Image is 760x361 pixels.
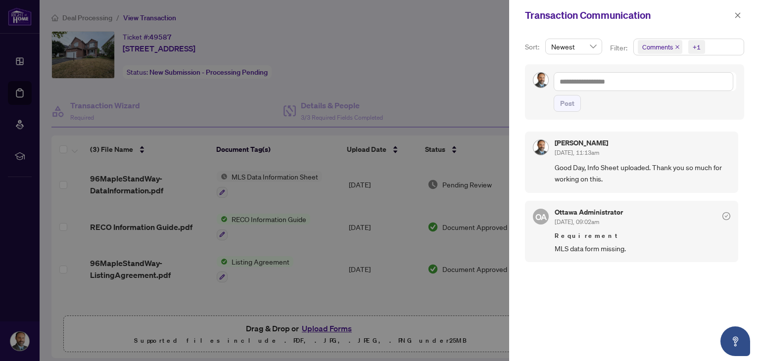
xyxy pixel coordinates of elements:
span: OA [535,210,547,223]
span: [DATE], 11:13am [555,149,599,156]
span: Comments [642,42,673,52]
span: Good Day, Info Sheet uploaded. Thank you so much for working on this. [555,162,730,185]
p: Filter: [610,43,629,53]
img: Profile Icon [533,140,548,155]
p: Sort: [525,42,541,52]
span: close [734,12,741,19]
span: check-circle [722,212,730,220]
span: Comments [638,40,682,54]
span: close [675,45,680,49]
span: MLS data form missing. [555,243,730,254]
div: Transaction Communication [525,8,731,23]
img: Profile Icon [533,73,548,88]
button: Open asap [720,326,750,356]
span: Requirement [555,231,730,241]
button: Post [554,95,581,112]
h5: [PERSON_NAME] [555,139,608,146]
span: [DATE], 09:02am [555,218,599,226]
span: Newest [551,39,596,54]
h5: Ottawa Administrator [555,209,623,216]
div: +1 [693,42,701,52]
